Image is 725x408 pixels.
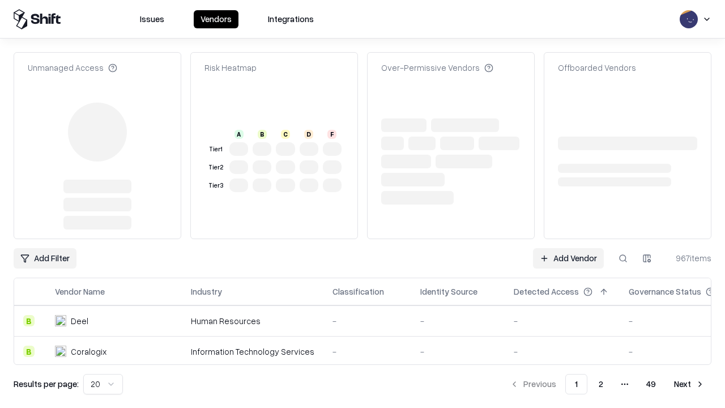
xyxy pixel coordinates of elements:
button: 49 [637,374,665,394]
div: - [332,315,402,327]
div: B [258,130,267,139]
div: F [327,130,336,139]
div: Coralogix [71,346,106,358]
button: Integrations [261,10,321,28]
div: Offboarded Vendors [558,62,636,74]
img: Coralogix [55,346,66,357]
div: - [420,315,496,327]
div: Risk Heatmap [204,62,257,74]
p: Results per page: [14,378,79,390]
button: Vendors [194,10,238,28]
button: Issues [133,10,171,28]
div: Classification [332,286,384,297]
div: B [23,315,35,326]
div: - [514,346,611,358]
div: D [304,130,313,139]
div: C [281,130,290,139]
div: Human Resources [191,315,314,327]
button: 2 [590,374,612,394]
nav: pagination [503,374,711,394]
div: 967 items [666,252,711,264]
div: Over-Permissive Vendors [381,62,493,74]
div: Vendor Name [55,286,105,297]
div: Governance Status [629,286,701,297]
div: Identity Source [420,286,477,297]
a: Add Vendor [533,248,604,269]
button: Next [667,374,711,394]
div: Tier 3 [207,181,225,190]
div: Unmanaged Access [28,62,117,74]
div: Tier 2 [207,163,225,172]
button: Add Filter [14,248,76,269]
div: - [332,346,402,358]
img: Deel [55,315,66,326]
div: - [514,315,611,327]
div: Information Technology Services [191,346,314,358]
div: - [420,346,496,358]
div: A [234,130,244,139]
div: Industry [191,286,222,297]
div: Detected Access [514,286,579,297]
button: 1 [565,374,587,394]
div: B [23,346,35,357]
div: Tier 1 [207,144,225,154]
div: Deel [71,315,88,327]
